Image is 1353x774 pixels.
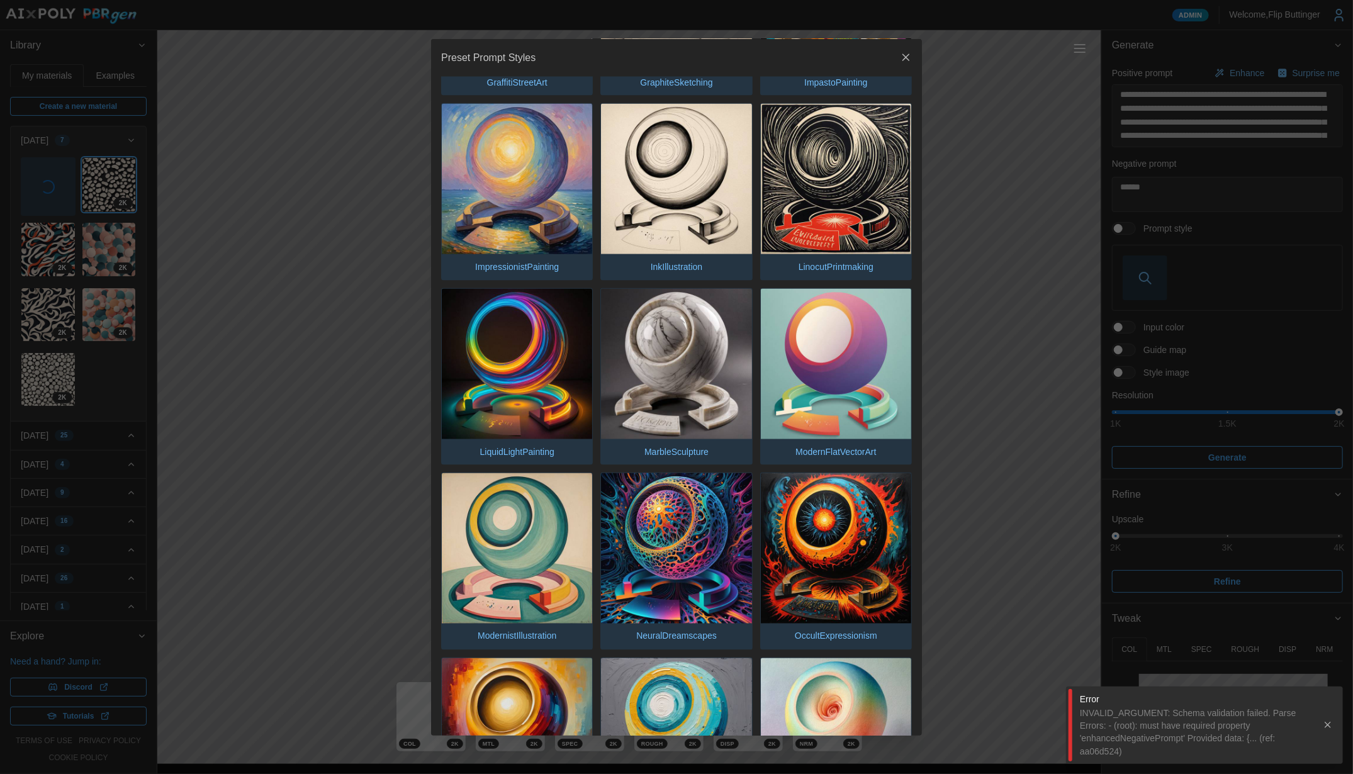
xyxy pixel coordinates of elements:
[442,473,592,624] img: ModernistIllustration.jpg
[601,473,751,624] img: NeuralDreamscapes.jpg
[601,104,751,254] img: InkIllustration.jpg
[760,473,912,650] button: OccultExpressionism.jpgOccultExpressionism
[798,70,873,95] p: ImpastoPainting
[441,473,593,650] button: ModernistIllustration.jpgModernistIllustration
[761,289,911,439] img: ModernFlatVectorArt.jpg
[441,288,593,466] button: LiquidLightPainting.jpgLiquidLightPainting
[644,254,709,279] p: InkIllustration
[441,103,593,281] button: ImpressionistPainting.jpgImpressionistPainting
[1080,693,1313,705] div: Error
[760,288,912,466] button: ModernFlatVectorArt.jpgModernFlatVectorArt
[481,70,554,95] p: GraffitiStreetArt
[634,70,719,95] p: GraphiteSketching
[442,289,592,439] img: LiquidLightPainting.jpg
[471,624,563,649] p: ModernistIllustration
[789,624,884,649] p: OccultExpressionism
[442,104,592,254] img: ImpressionistPainting.jpg
[474,439,561,464] p: LiquidLightPainting
[1080,707,1313,758] div: INVALID_ARGUMENT: Schema validation failed. Parse Errors: - (root): must have required property '...
[600,288,752,466] button: MarbleSculpture.jpgMarbleSculpture
[630,624,723,649] p: NeuralDreamscapes
[601,289,751,439] img: MarbleSculpture.jpg
[761,104,911,254] img: LinocutPrintmaking.jpg
[789,439,882,464] p: ModernFlatVectorArt
[600,103,752,281] button: InkIllustration.jpgInkIllustration
[792,254,880,279] p: LinocutPrintmaking
[441,53,536,63] h2: Preset Prompt Styles
[638,439,715,464] p: MarbleSculpture
[469,254,565,279] p: ImpressionistPainting
[761,473,911,624] img: OccultExpressionism.jpg
[760,103,912,281] button: LinocutPrintmaking.jpgLinocutPrintmaking
[600,473,752,650] button: NeuralDreamscapes.jpgNeuralDreamscapes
